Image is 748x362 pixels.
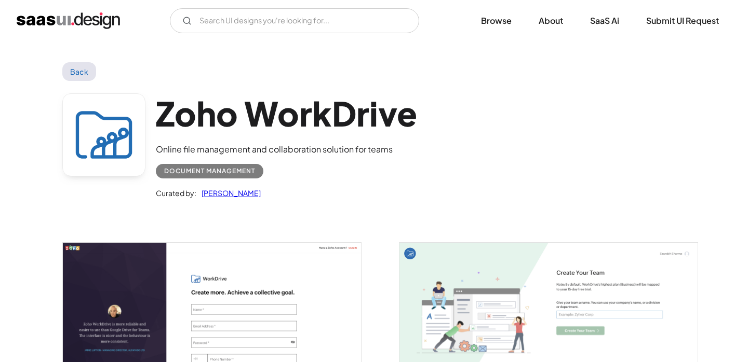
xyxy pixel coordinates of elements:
[156,143,417,156] div: Online file management and collaboration solution for teams
[634,9,731,32] a: Submit UI Request
[469,9,524,32] a: Browse
[526,9,576,32] a: About
[156,93,417,133] h1: Zoho WorkDrive
[17,12,120,29] a: home
[62,62,96,81] a: Back
[196,187,261,199] a: [PERSON_NAME]
[578,9,632,32] a: SaaS Ai
[170,8,419,33] form: Email Form
[164,165,255,177] div: Document Management
[170,8,419,33] input: Search UI designs you're looking for...
[156,187,196,199] div: Curated by:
